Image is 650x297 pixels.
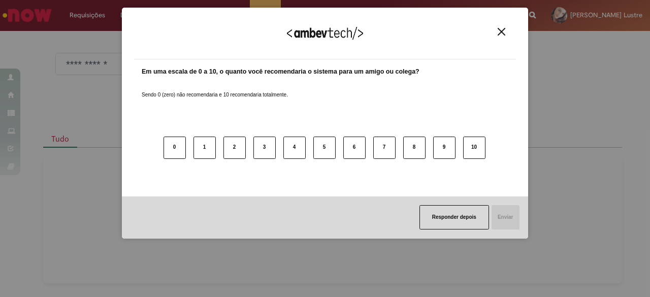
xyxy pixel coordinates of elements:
button: 3 [253,137,276,159]
label: Sendo 0 (zero) não recomendaria e 10 recomendaria totalmente. [142,79,288,98]
button: 2 [223,137,246,159]
button: 1 [193,137,216,159]
img: Close [498,28,505,36]
button: 0 [164,137,186,159]
button: Responder depois [419,205,489,229]
button: 5 [313,137,336,159]
button: 8 [403,137,426,159]
button: 6 [343,137,366,159]
button: 4 [283,137,306,159]
button: 9 [433,137,456,159]
button: Close [495,27,508,36]
button: 7 [373,137,396,159]
img: Logo Ambevtech [287,27,363,40]
button: 10 [463,137,485,159]
label: Em uma escala de 0 a 10, o quanto você recomendaria o sistema para um amigo ou colega? [142,67,419,77]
